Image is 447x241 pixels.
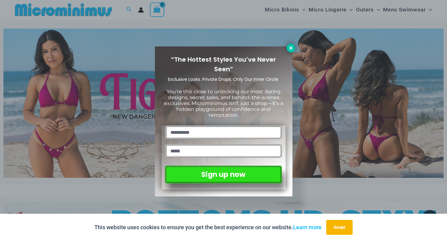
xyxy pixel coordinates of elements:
[164,89,283,118] span: You’re this close to unlocking our most daring designs, secret sales, and behind-the-scenes exclu...
[168,76,279,82] span: Exclusive Looks. Private Drops. Only Our Inner Circle.
[165,166,282,183] button: Sign up now
[326,220,353,235] button: Accept
[287,44,295,52] button: Close
[171,55,276,73] span: “The Hottest Styles You’ve Never Seen”
[94,223,322,232] p: This website uses cookies to ensure you get the best experience on our website.
[293,224,322,230] a: Learn more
